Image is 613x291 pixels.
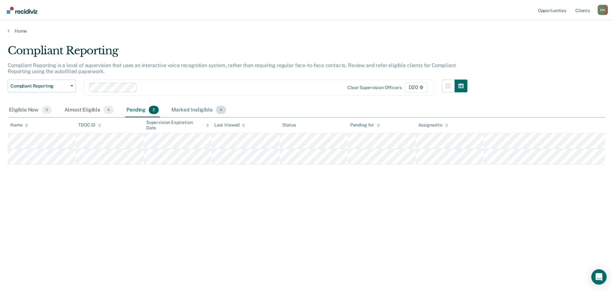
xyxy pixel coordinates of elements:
[11,83,68,89] span: Compliant Reporting
[282,122,296,128] div: Status
[125,103,160,117] div: Pending2
[10,122,28,128] div: Name
[418,122,448,128] div: Assigned to
[216,106,226,114] span: 4
[347,85,402,90] div: Clear supervision officers
[350,122,380,128] div: Pending for
[8,80,76,92] button: Compliant Reporting
[8,28,605,34] a: Home
[598,5,608,15] button: Profile dropdown button
[149,106,159,114] span: 2
[78,122,101,128] div: TDOC ID
[591,269,607,285] div: Open Intercom Messenger
[7,7,37,14] img: Recidiviz
[214,122,245,128] div: Last Viewed
[8,62,456,74] p: Compliant Reporting is a level of supervision that uses an interactive voice recognition system, ...
[146,120,209,131] div: Supervision Expiration Date
[63,103,115,117] div: Almost Eligible4
[598,5,608,15] div: H H
[170,103,227,117] div: Marked Ineligible4
[42,106,52,114] span: 0
[8,103,53,117] div: Eligible Now0
[8,44,467,62] div: Compliant Reporting
[103,106,114,114] span: 4
[405,82,428,93] span: D20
